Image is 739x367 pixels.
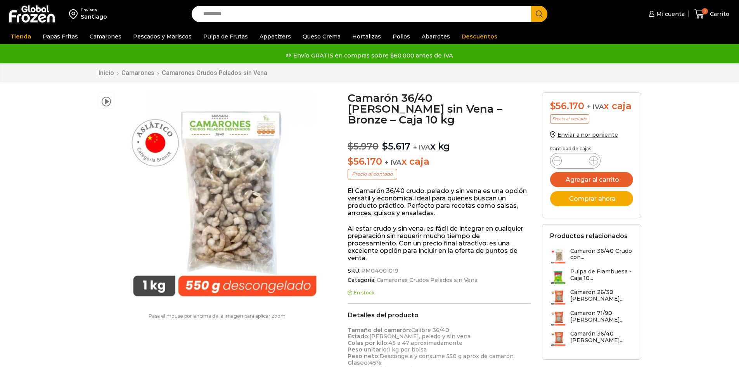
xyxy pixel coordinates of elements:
nav: Breadcrumb [98,69,268,77]
a: Hortalizas [348,29,385,44]
span: Categoría: [348,277,530,284]
bdi: 5.617 [382,141,410,152]
bdi: 5.970 [348,141,379,152]
h1: Camarón 36/40 [PERSON_NAME] sin Vena – Bronze – Caja 10 kg [348,92,530,125]
p: x caja [348,156,530,167]
a: Camarones Crudos Pelados sin Vena [376,277,478,284]
strong: Glaseo: [348,359,369,366]
h3: Camarón 36/40 [PERSON_NAME]... [570,330,633,344]
strong: Peso unitario: [348,346,388,353]
button: Comprar ahora [550,191,633,206]
a: Tienda [7,29,35,44]
bdi: 56.170 [348,156,382,167]
a: Mi cuenta [647,6,685,22]
span: + IVA [587,103,604,111]
a: Enviar a nor poniente [550,131,618,138]
span: $ [550,100,556,111]
button: Search button [531,6,547,22]
img: Camaron 36/40 RPD Bronze [118,92,331,306]
p: En stock [348,290,530,296]
a: Camarones Crudos Pelados sin Vena [161,69,268,77]
a: Camarón 26/30 [PERSON_NAME]... [550,289,633,306]
h3: Camarón 36/40 Crudo con... [570,248,633,261]
strong: Tamaño del camarón: [348,327,411,334]
div: x caja [550,101,633,112]
span: PM04001019 [360,268,398,274]
span: Carrito [708,10,729,18]
a: Pulpa de Frambuesa - Caja 10... [550,268,633,285]
span: $ [348,156,353,167]
a: Papas Fritas [39,29,82,44]
bdi: 56.170 [550,100,584,111]
img: address-field-icon.svg [69,7,81,21]
button: Agregar al carrito [550,172,633,187]
span: $ [348,141,353,152]
input: Product quantity [568,155,583,166]
strong: Estado: [348,333,369,340]
h3: Camarón 26/30 [PERSON_NAME]... [570,289,633,302]
a: Camarones [121,69,155,77]
a: Camarón 71/90 [PERSON_NAME]... [550,310,633,327]
div: Enviar a [81,7,107,13]
a: Descuentos [458,29,501,44]
p: Precio al contado [550,114,589,123]
h3: Camarón 71/90 [PERSON_NAME]... [570,310,633,323]
span: SKU: [348,268,530,274]
p: x kg [348,133,530,152]
p: Precio al contado [348,169,397,179]
strong: Peso neto: [348,353,379,360]
p: El Camarón 36/40 crudo, pelado y sin vena es una opción versátil y económica, ideal para quienes ... [348,187,530,217]
h3: Pulpa de Frambuesa - Caja 10... [570,268,633,282]
span: + IVA [413,143,430,151]
a: Inicio [98,69,114,77]
h2: Productos relacionados [550,232,628,240]
a: Camarón 36/40 [PERSON_NAME]... [550,330,633,347]
span: Mi cuenta [654,10,685,18]
a: Camarón 36/40 Crudo con... [550,248,633,264]
a: Pollos [389,29,414,44]
span: $ [382,141,388,152]
a: 0 Carrito [692,5,731,23]
a: Pulpa de Frutas [199,29,252,44]
p: Cantidad de cajas [550,146,633,151]
span: Enviar a nor poniente [557,131,618,138]
a: Camarones [86,29,125,44]
span: + IVA [384,158,402,166]
span: 0 [702,8,708,14]
a: Abarrotes [418,29,454,44]
strong: Colas por kilo: [348,339,388,346]
a: Appetizers [256,29,295,44]
a: Pescados y Mariscos [129,29,196,44]
p: Al estar crudo y sin vena, es fácil de integrar en cualquier preparación sin requerir mucho tiemp... [348,225,530,262]
h2: Detalles del producto [348,311,530,319]
p: Pasa el mouse por encima de la imagen para aplicar zoom [98,313,336,319]
div: Santiago [81,13,107,21]
a: Queso Crema [299,29,344,44]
